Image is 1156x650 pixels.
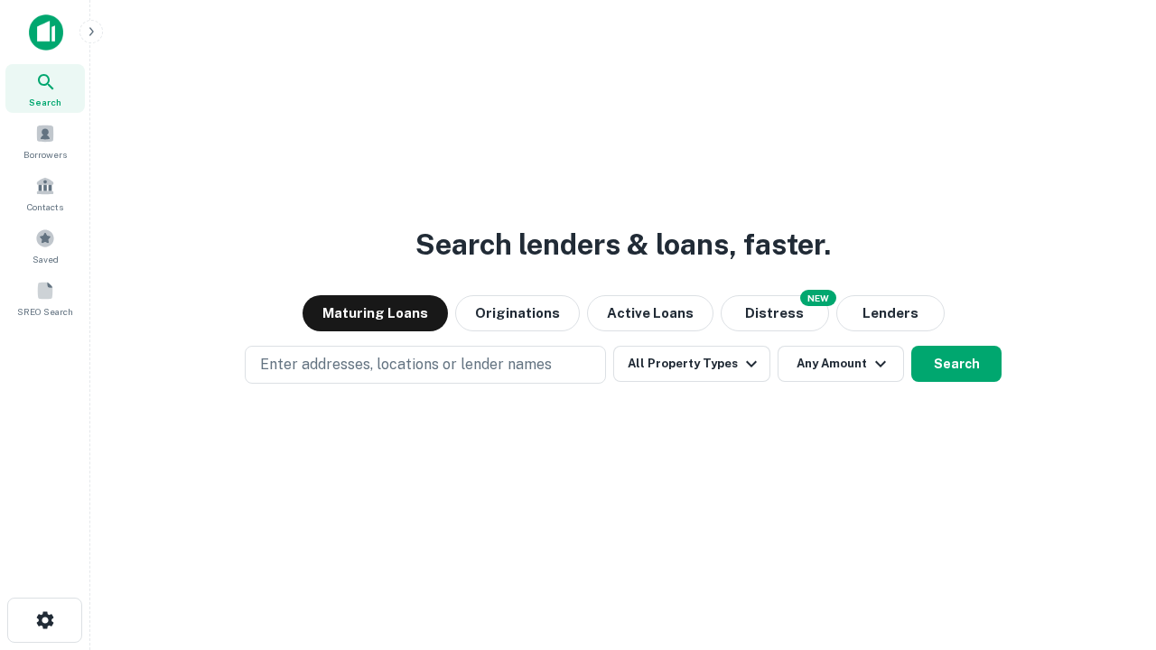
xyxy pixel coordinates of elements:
[455,295,580,331] button: Originations
[5,116,85,165] a: Borrowers
[5,64,85,113] a: Search
[5,169,85,218] a: Contacts
[17,304,73,319] span: SREO Search
[587,295,713,331] button: Active Loans
[303,295,448,331] button: Maturing Loans
[23,147,67,162] span: Borrowers
[1066,506,1156,592] iframe: Chat Widget
[778,346,904,382] button: Any Amount
[5,221,85,270] a: Saved
[800,290,836,306] div: NEW
[613,346,770,382] button: All Property Types
[260,354,552,376] p: Enter addresses, locations or lender names
[29,95,61,109] span: Search
[245,346,606,384] button: Enter addresses, locations or lender names
[415,223,831,266] h3: Search lenders & loans, faster.
[721,295,829,331] button: Search distressed loans with lien and other non-mortgage details.
[29,14,63,51] img: capitalize-icon.png
[5,274,85,322] a: SREO Search
[836,295,945,331] button: Lenders
[27,200,63,214] span: Contacts
[33,252,59,266] span: Saved
[911,346,1002,382] button: Search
